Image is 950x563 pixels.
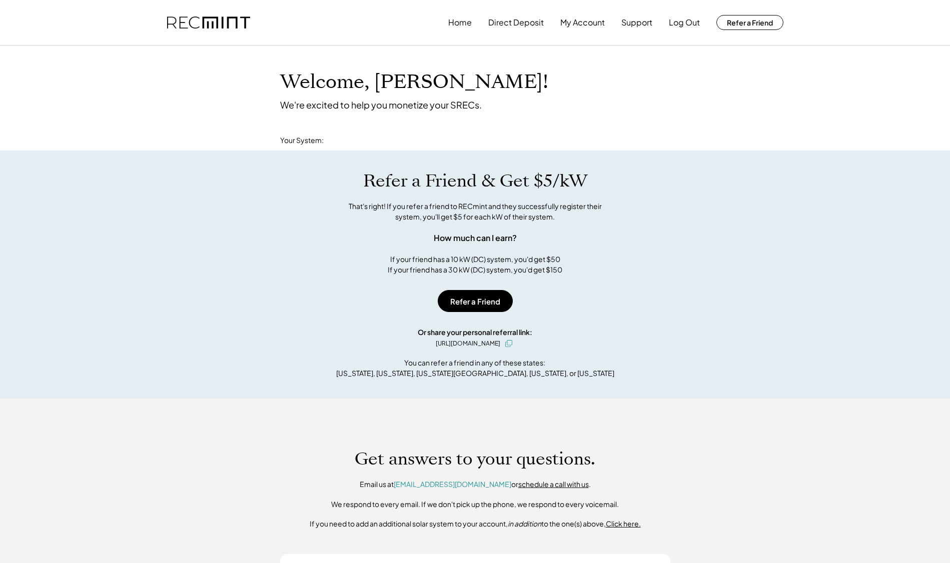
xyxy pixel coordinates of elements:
[338,201,613,222] div: That's right! If you refer a friend to RECmint and they successfully register their system, you'l...
[355,448,595,469] h1: Get answers to your questions.
[280,135,324,145] div: Your System:
[418,327,532,337] div: Or share your personal referral link:
[606,519,641,528] u: Click here.
[621,12,652,32] button: Support
[167,16,250,29] img: recmint-logotype%403x.png
[388,254,562,275] div: If your friend has a 10 kW (DC) system, you'd get $50 If your friend has a 30 kW (DC) system, you...
[669,12,700,32] button: Log Out
[360,479,591,489] div: Email us at or .
[438,290,513,312] button: Refer a Friend
[448,12,472,32] button: Home
[331,499,619,509] div: We respond to every email. If we don't pick up the phone, we respond to every voicemail.
[716,15,783,30] button: Refer a Friend
[503,337,515,349] button: click to copy
[436,339,500,348] div: [URL][DOMAIN_NAME]
[280,70,548,94] h1: Welcome, [PERSON_NAME]!
[363,170,587,191] h1: Refer a Friend & Get $5/kW
[280,99,482,110] div: We're excited to help you monetize your SRECs.
[336,357,614,378] div: You can refer a friend in any of these states: [US_STATE], [US_STATE], [US_STATE][GEOGRAPHIC_DATA...
[508,519,541,528] em: in addition
[560,12,605,32] button: My Account
[310,519,641,529] div: If you need to add an additional solar system to your account, to the one(s) above,
[518,479,589,488] a: schedule a call with us
[488,12,544,32] button: Direct Deposit
[434,232,517,244] div: How much can I earn?
[394,479,511,488] a: [EMAIL_ADDRESS][DOMAIN_NAME]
